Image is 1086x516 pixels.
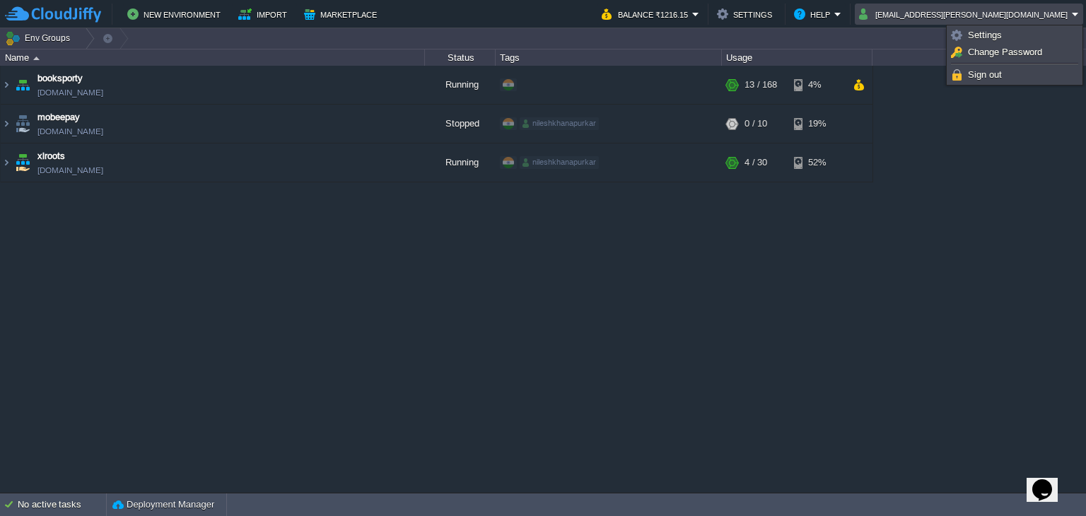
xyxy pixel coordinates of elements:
[127,6,225,23] button: New Environment
[602,6,692,23] button: Balance ₹1216.15
[426,49,495,66] div: Status
[949,28,1080,43] a: Settings
[37,149,65,163] a: xlroots
[745,143,767,182] div: 4 / 30
[968,47,1042,57] span: Change Password
[745,105,767,143] div: 0 / 10
[520,117,599,130] div: nileshkhanapurkar
[496,49,721,66] div: Tags
[949,45,1080,60] a: Change Password
[425,143,496,182] div: Running
[794,6,834,23] button: Help
[425,66,496,104] div: Running
[745,66,777,104] div: 13 / 168
[37,124,103,139] a: [DOMAIN_NAME]
[304,6,381,23] button: Marketplace
[37,110,80,124] a: mobeepay
[1,105,12,143] img: AMDAwAAAACH5BAEAAAAALAAAAAABAAEAAAICRAEAOw==
[13,66,33,104] img: AMDAwAAAACH5BAEAAAAALAAAAAABAAEAAAICRAEAOw==
[5,28,75,48] button: Env Groups
[794,143,840,182] div: 52%
[1027,459,1072,502] iframe: chat widget
[13,143,33,182] img: AMDAwAAAACH5BAEAAAAALAAAAAABAAEAAAICRAEAOw==
[112,498,214,512] button: Deployment Manager
[723,49,872,66] div: Usage
[717,6,776,23] button: Settings
[33,57,40,60] img: AMDAwAAAACH5BAEAAAAALAAAAAABAAEAAAICRAEAOw==
[794,105,840,143] div: 19%
[37,71,83,86] a: booksporty
[18,493,106,516] div: No active tasks
[794,66,840,104] div: 4%
[13,105,33,143] img: AMDAwAAAACH5BAEAAAAALAAAAAABAAEAAAICRAEAOw==
[1,49,424,66] div: Name
[37,163,103,177] a: [DOMAIN_NAME]
[425,105,496,143] div: Stopped
[5,6,101,23] img: CloudJiffy
[520,156,599,169] div: nileshkhanapurkar
[1,143,12,182] img: AMDAwAAAACH5BAEAAAAALAAAAAABAAEAAAICRAEAOw==
[1,66,12,104] img: AMDAwAAAACH5BAEAAAAALAAAAAABAAEAAAICRAEAOw==
[859,6,1072,23] button: [EMAIL_ADDRESS][PERSON_NAME][DOMAIN_NAME]
[238,6,291,23] button: Import
[949,67,1080,83] a: Sign out
[968,30,1002,40] span: Settings
[968,69,1002,80] span: Sign out
[37,86,103,100] a: [DOMAIN_NAME]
